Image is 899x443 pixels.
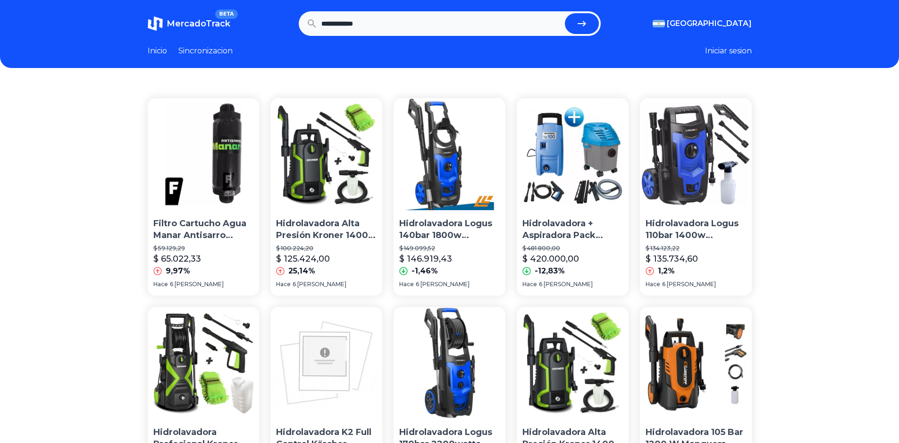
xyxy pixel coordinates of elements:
[153,281,168,288] span: Hace
[399,252,452,265] p: $ 146.919,43
[535,265,565,277] p: -12,83%
[539,281,593,288] span: 6 [PERSON_NAME]
[394,98,505,210] img: Hidrolavadora Logus 140bar 1800w Dosificador De Espuma..!!
[653,20,665,27] img: Argentina
[640,98,752,210] img: Hidrolavadora Logus 110bar 1400w Autostop La Mas Vendida!!
[148,307,260,419] img: Hidrolavadora Profesional Kroner 2300w 165/b C/ruedas + Acc
[276,218,377,241] p: Hidrolavadora Alta Presión Kroner 1400w 105/b Autostop + Acc
[667,18,752,29] span: [GEOGRAPHIC_DATA]
[276,281,291,288] span: Hace
[148,98,260,296] a: Filtro Cartucho Agua Manar Antisarro Caldera HidrolavadoraFiltro Cartucho Agua Manar Antisarro Ca...
[399,245,500,252] p: $ 149.099,52
[522,281,537,288] span: Hace
[394,98,505,296] a: Hidrolavadora Logus 140bar 1800w Dosificador De Espuma..!!Hidrolavadora Logus 140bar 1800w Dosifi...
[167,18,230,29] span: MercadoTrack
[640,307,752,419] img: Hidrolavadora 105 Bar 1200 W Manguera Presion Lusqtoff Hl120
[412,265,438,277] p: -1,46%
[166,265,190,277] p: 9,97%
[646,281,660,288] span: Hace
[399,218,500,241] p: Hidrolavadora Logus 140bar 1800w Dosificador De Espuma..!!
[517,98,629,296] a: Hidrolavadora + Aspiradora Pack Gamma Premium Kit ComboHidrolavadora + Aspiradora Pack Gamma Prem...
[148,98,260,210] img: Filtro Cartucho Agua Manar Antisarro Caldera Hidrolavadora
[148,16,163,31] img: MercadoTrack
[148,45,167,57] a: Inicio
[394,307,505,419] img: Hidrolavadora Logus 170bar 2200watts Autostop Dispenser Det
[170,281,224,288] span: 6 [PERSON_NAME]
[293,281,346,288] span: 6 [PERSON_NAME]
[276,252,330,265] p: $ 125.424,00
[288,265,315,277] p: 25,14%
[399,281,414,288] span: Hace
[270,307,382,419] img: Hidrolavadora K2 Full Control Kärcher
[270,98,382,296] a: Hidrolavadora Alta Presión Kroner 1400w 105/b Autostop + AccHidrolavadora Alta Presión Kroner 140...
[153,218,254,241] p: Filtro Cartucho Agua Manar Antisarro Caldera Hidrolavadora
[517,98,629,210] img: Hidrolavadora + Aspiradora Pack Gamma Premium Kit Combo
[658,265,675,277] p: 1,2%
[416,281,470,288] span: 6 [PERSON_NAME]
[178,45,233,57] a: Sincronizacion
[153,252,201,265] p: $ 65.022,33
[640,98,752,296] a: Hidrolavadora Logus 110bar 1400w Autostop La Mas Vendida!!Hidrolavadora Logus 110bar 1400w Autost...
[148,16,230,31] a: MercadoTrackBETA
[522,218,623,241] p: Hidrolavadora + Aspiradora Pack Gamma Premium Kit Combo
[276,245,377,252] p: $ 100.224,20
[522,252,579,265] p: $ 420.000,00
[646,245,746,252] p: $ 134.123,22
[705,45,752,57] button: Iniciar sesion
[522,245,623,252] p: $ 481.800,00
[646,218,746,241] p: Hidrolavadora Logus 110bar 1400w Autostop La Mas Vendida!!
[662,281,716,288] span: 6 [PERSON_NAME]
[653,18,752,29] button: [GEOGRAPHIC_DATA]
[517,307,629,419] img: Hidrolavadora Alta Presión Kroner 1400w 105/b Autostop + Acc
[215,9,237,19] span: BETA
[270,98,382,210] img: Hidrolavadora Alta Presión Kroner 1400w 105/b Autostop + Acc
[153,245,254,252] p: $ 59.129,29
[646,252,698,265] p: $ 135.734,60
